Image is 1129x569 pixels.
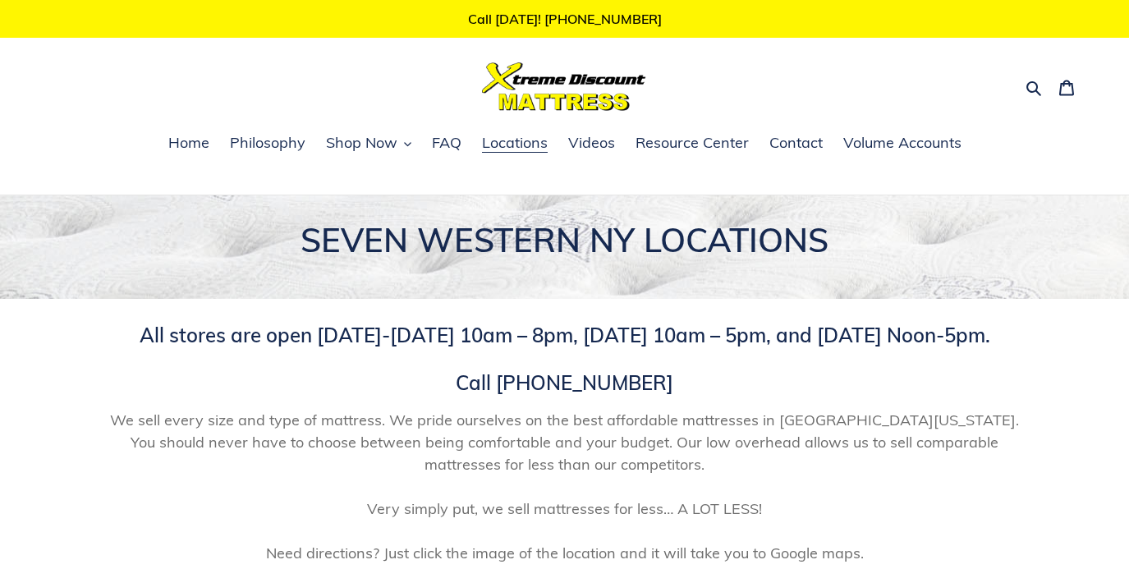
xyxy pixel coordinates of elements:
[636,133,749,153] span: Resource Center
[140,323,990,395] span: All stores are open [DATE]-[DATE] 10am – 8pm, [DATE] 10am – 5pm, and [DATE] Noon-5pm. Call [PHONE...
[160,131,218,156] a: Home
[230,133,305,153] span: Philosophy
[835,131,970,156] a: Volume Accounts
[560,131,623,156] a: Videos
[301,219,828,260] span: SEVEN WESTERN NY LOCATIONS
[627,131,757,156] a: Resource Center
[568,133,615,153] span: Videos
[222,131,314,156] a: Philosophy
[424,131,470,156] a: FAQ
[326,133,397,153] span: Shop Now
[843,133,961,153] span: Volume Accounts
[482,133,548,153] span: Locations
[318,131,420,156] button: Shop Now
[97,409,1033,564] span: We sell every size and type of mattress. We pride ourselves on the best affordable mattresses in ...
[482,62,646,111] img: Xtreme Discount Mattress
[761,131,831,156] a: Contact
[168,133,209,153] span: Home
[432,133,461,153] span: FAQ
[769,133,823,153] span: Contact
[474,131,556,156] a: Locations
